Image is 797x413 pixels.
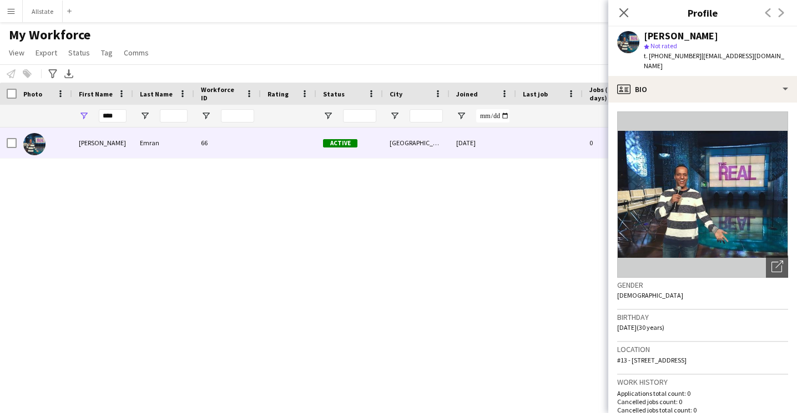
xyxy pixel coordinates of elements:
[617,389,788,397] p: Applications total count: 0
[583,128,655,158] div: 0
[608,6,797,20] h3: Profile
[617,291,683,299] span: [DEMOGRAPHIC_DATA]
[23,90,42,98] span: Photo
[617,377,788,387] h3: Work history
[617,397,788,406] p: Cancelled jobs count: 0
[99,109,127,123] input: First Name Filter Input
[617,344,788,354] h3: Location
[383,128,450,158] div: [GEOGRAPHIC_DATA]
[617,111,788,278] img: Crew avatar or photo
[268,90,289,98] span: Rating
[523,90,548,98] span: Last job
[160,109,188,123] input: Last Name Filter Input
[4,45,29,60] a: View
[617,323,664,332] span: [DATE] (30 years)
[221,109,254,123] input: Workforce ID Filter Input
[390,90,402,98] span: City
[650,42,677,50] span: Not rated
[36,48,57,58] span: Export
[133,128,194,158] div: Emran
[456,90,478,98] span: Joined
[608,76,797,103] div: Bio
[323,139,357,147] span: Active
[72,128,133,158] div: [PERSON_NAME]
[323,90,345,98] span: Status
[390,111,400,121] button: Open Filter Menu
[140,90,173,98] span: Last Name
[101,48,113,58] span: Tag
[201,111,211,121] button: Open Filter Menu
[476,109,510,123] input: Joined Filter Input
[644,52,702,60] span: t. [PHONE_NUMBER]
[194,128,261,158] div: 66
[64,45,94,60] a: Status
[31,45,62,60] a: Export
[46,67,59,80] app-action-btn: Advanced filters
[766,256,788,278] div: Open photos pop-in
[9,48,24,58] span: View
[23,133,46,155] img: Oren Emran
[617,356,687,364] span: #13 - [STREET_ADDRESS]
[617,280,788,290] h3: Gender
[23,1,63,22] button: Allstate
[410,109,443,123] input: City Filter Input
[644,52,784,70] span: | [EMAIL_ADDRESS][DOMAIN_NAME]
[97,45,117,60] a: Tag
[79,90,113,98] span: First Name
[589,85,635,102] span: Jobs (last 90 days)
[201,85,241,102] span: Workforce ID
[79,111,89,121] button: Open Filter Menu
[119,45,153,60] a: Comms
[450,128,516,158] div: [DATE]
[343,109,376,123] input: Status Filter Input
[644,31,718,41] div: [PERSON_NAME]
[124,48,149,58] span: Comms
[62,67,75,80] app-action-btn: Export XLSX
[68,48,90,58] span: Status
[323,111,333,121] button: Open Filter Menu
[617,312,788,322] h3: Birthday
[140,111,150,121] button: Open Filter Menu
[456,111,466,121] button: Open Filter Menu
[9,27,90,43] span: My Workforce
